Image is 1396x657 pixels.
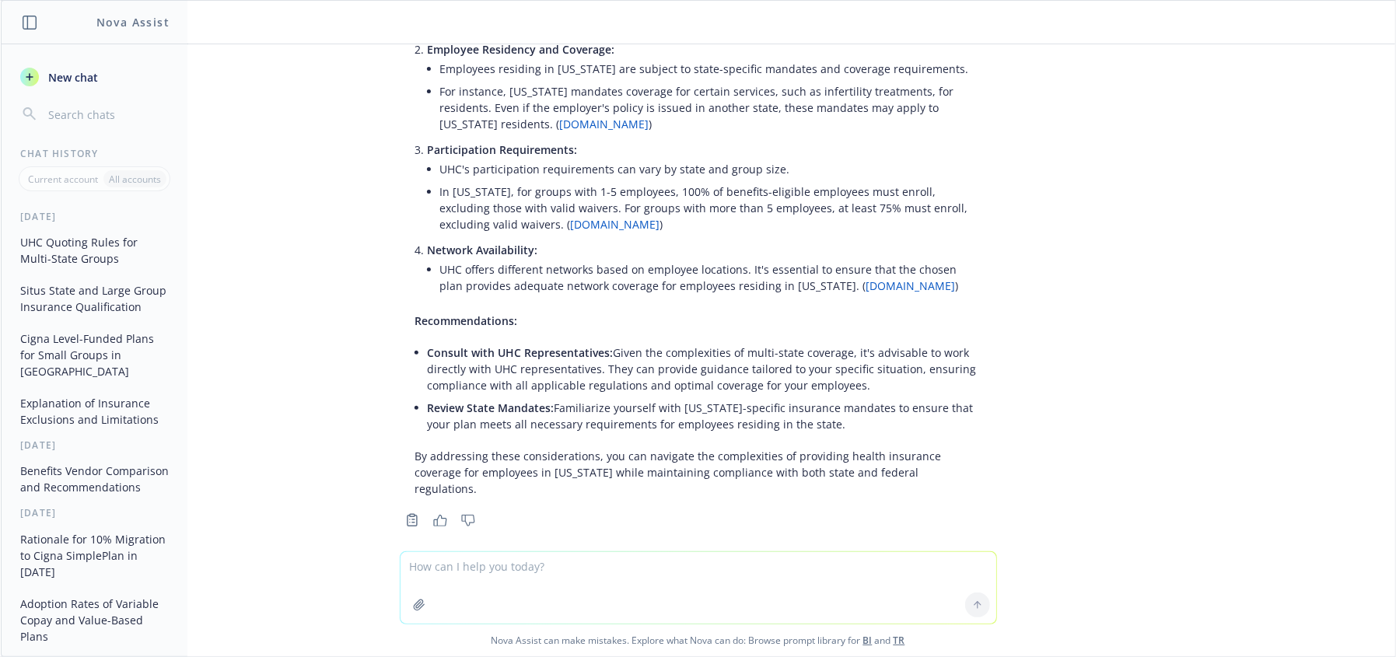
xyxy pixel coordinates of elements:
[440,180,981,236] li: In [US_STATE], for groups with 1-5 employees, 100% of benefits-eligible employees must enroll, ex...
[96,14,170,30] h1: Nova Assist
[45,69,98,86] span: New chat
[440,258,981,297] li: UHC offers different networks based on employee locations. It's essential to ensure that the chos...
[894,634,905,647] a: TR
[2,506,187,519] div: [DATE]
[428,345,614,360] span: Consult with UHC Representatives:
[428,400,555,415] span: Review State Mandates:
[14,326,175,384] button: Cigna Level-Funded Plans for Small Groups in [GEOGRAPHIC_DATA]
[456,509,481,531] button: Thumbs down
[2,439,187,452] div: [DATE]
[428,243,538,257] span: Network Availability:
[14,229,175,271] button: UHC Quoting Rules for Multi-State Groups
[440,80,981,135] li: For instance, [US_STATE] mandates coverage for certain services, such as infertility treatments, ...
[440,158,981,180] li: UHC's participation requirements can vary by state and group size.
[2,147,187,160] div: Chat History
[45,103,169,125] input: Search chats
[571,217,660,232] a: [DOMAIN_NAME]
[405,513,419,527] svg: Copy to clipboard
[14,591,175,649] button: Adoption Rates of Variable Copay and Value-Based Plans
[866,278,956,293] a: [DOMAIN_NAME]
[440,58,981,80] li: Employees residing in [US_STATE] are subject to state-specific mandates and coverage requirements.
[14,458,175,500] button: Benefits Vendor Comparison and Recommendations
[415,448,981,497] p: By addressing these considerations, you can navigate the complexities of providing health insuran...
[428,400,981,432] p: Familiarize yourself with [US_STATE]-specific insurance mandates to ensure that your plan meets a...
[14,526,175,585] button: Rationale for 10% Migration to Cigna SimplePlan in [DATE]
[560,117,649,131] a: [DOMAIN_NAME]
[109,173,161,186] p: All accounts
[428,142,578,157] span: Participation Requirements:
[28,173,98,186] p: Current account
[14,390,175,432] button: Explanation of Insurance Exclusions and Limitations
[14,278,175,320] button: Situs State and Large Group Insurance Qualification
[863,634,873,647] a: BI
[428,344,981,393] p: Given the complexities of multi-state coverage, it's advisable to work directly with UHC represen...
[415,313,518,328] span: Recommendations:
[2,210,187,223] div: [DATE]
[7,624,1389,656] span: Nova Assist can make mistakes. Explore what Nova can do: Browse prompt library for and
[14,63,175,91] button: New chat
[428,42,615,57] span: Employee Residency and Coverage:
